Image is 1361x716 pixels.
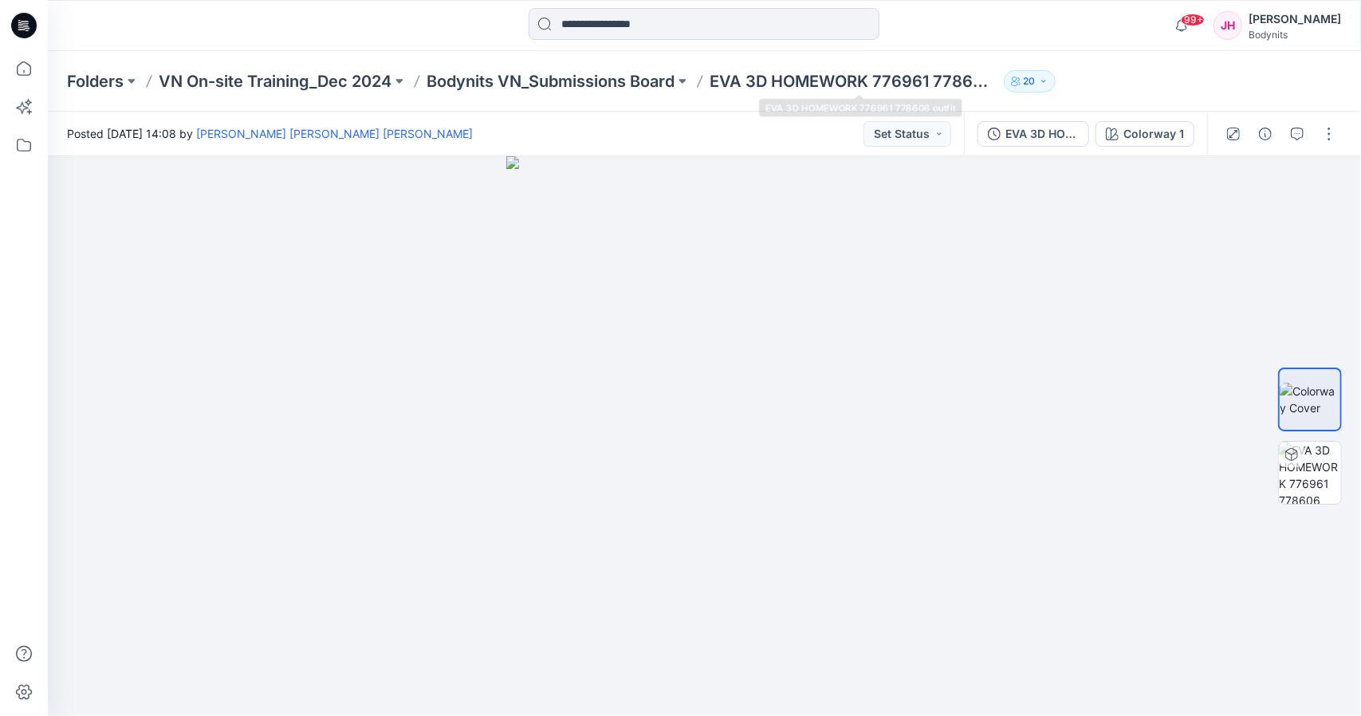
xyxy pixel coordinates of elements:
[1004,70,1056,92] button: 20
[1280,383,1340,416] img: Colorway Cover
[427,70,675,92] a: Bodynits VN_Submissions Board
[67,125,473,142] span: Posted [DATE] 14:08 by
[196,127,473,140] a: [PERSON_NAME] [PERSON_NAME] [PERSON_NAME]
[506,156,903,716] img: eyJhbGciOiJIUzI1NiIsImtpZCI6IjAiLCJzbHQiOiJzZXMiLCJ0eXAiOiJKV1QifQ.eyJkYXRhIjp7InR5cGUiOiJzdG9yYW...
[977,121,1089,147] button: EVA 3D HOMEWORK 776961 778606 outfit
[1123,125,1184,143] div: Colorway 1
[710,70,997,92] p: EVA 3D HOMEWORK 776961 778606 outfit
[67,70,124,92] a: Folders
[1249,29,1341,41] div: Bodynits
[1095,121,1194,147] button: Colorway 1
[1005,125,1079,143] div: EVA 3D HOMEWORK 776961 778606 outfit
[1024,73,1036,90] p: 20
[1181,14,1205,26] span: 99+
[1213,11,1242,40] div: JH
[159,70,391,92] a: VN On-site Training_Dec 2024
[1249,10,1341,29] div: [PERSON_NAME]
[1279,442,1341,504] img: EVA 3D HOMEWORK 776961 778606 outfit Colorway 1
[1253,121,1278,147] button: Details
